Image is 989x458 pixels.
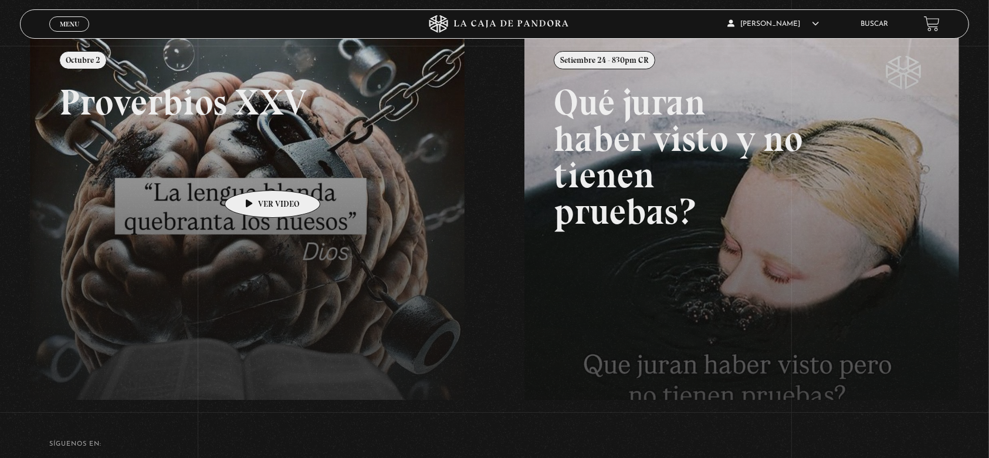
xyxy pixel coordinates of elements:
[56,30,83,38] span: Cerrar
[60,21,79,28] span: Menu
[924,16,940,32] a: View your shopping cart
[861,21,889,28] a: Buscar
[727,21,819,28] span: [PERSON_NAME]
[49,441,939,447] h4: SÍguenos en:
